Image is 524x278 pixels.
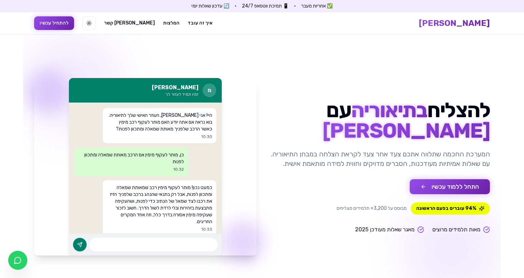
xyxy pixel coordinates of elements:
div: מ [203,83,216,97]
span: • [235,3,236,10]
a: המלצות [163,20,179,27]
span: ✅ אחריות מעבר [301,3,333,10]
p: המערכת החכמה שתלווה אתכם צעד אחר צעד לקראת הצלחה במבחן התיאוריה. עם שאלות אמיתיות מעודכנות, הסברי... [267,149,490,168]
p: 10:32 [78,167,184,172]
a: [PERSON_NAME] [419,18,490,29]
p: היי! אני [PERSON_NAME], העוזר האישי שלך לתיאוריה. בוא נראה אם אתה יודע האם מותר לעקוף רכב מימין כ... [107,112,212,133]
p: כמעט נכון! מותר לעקוף מימין רכב שמאותת שמאלה ומתכוון לפנות, אבל רק בתנאי שהנהג ברכב שלפניך הזיז א... [107,184,212,225]
a: איך זה עובד [188,20,213,27]
p: 10:33 [107,227,212,232]
button: להתחיל עכשיו [34,16,74,30]
span: • [294,3,296,10]
span: [PERSON_NAME] [322,119,490,143]
a: [PERSON_NAME] קשר [104,20,155,27]
p: 10:30 [107,134,212,139]
h3: [PERSON_NAME] [152,83,199,92]
a: צ'אט בוואטסאפ [8,251,27,270]
span: 🔄 עדכון שאלות יומי [191,3,229,10]
button: התחל ללמוד עכשיו [410,179,490,194]
p: זמין תמיד לעזור לך [152,92,199,97]
span: 94% עוברים בפעם הראשונה [411,202,490,215]
span: מאות תלמידים מרוצים [432,226,480,234]
p: כן, מותר לעקוף מימין אם הרכב מאותת שמאלה ומתכוון לפנות [78,152,184,165]
span: מבוסס על 3,200+ תלמידים מצליחים [337,205,407,212]
span: בתיאוריה [351,98,427,122]
h1: להצליח עם [267,100,490,141]
span: מאגר שאלות מעודכן 2025 [355,226,414,234]
span: 📱 תמיכת ווטסאפ 24/7 [242,3,289,10]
